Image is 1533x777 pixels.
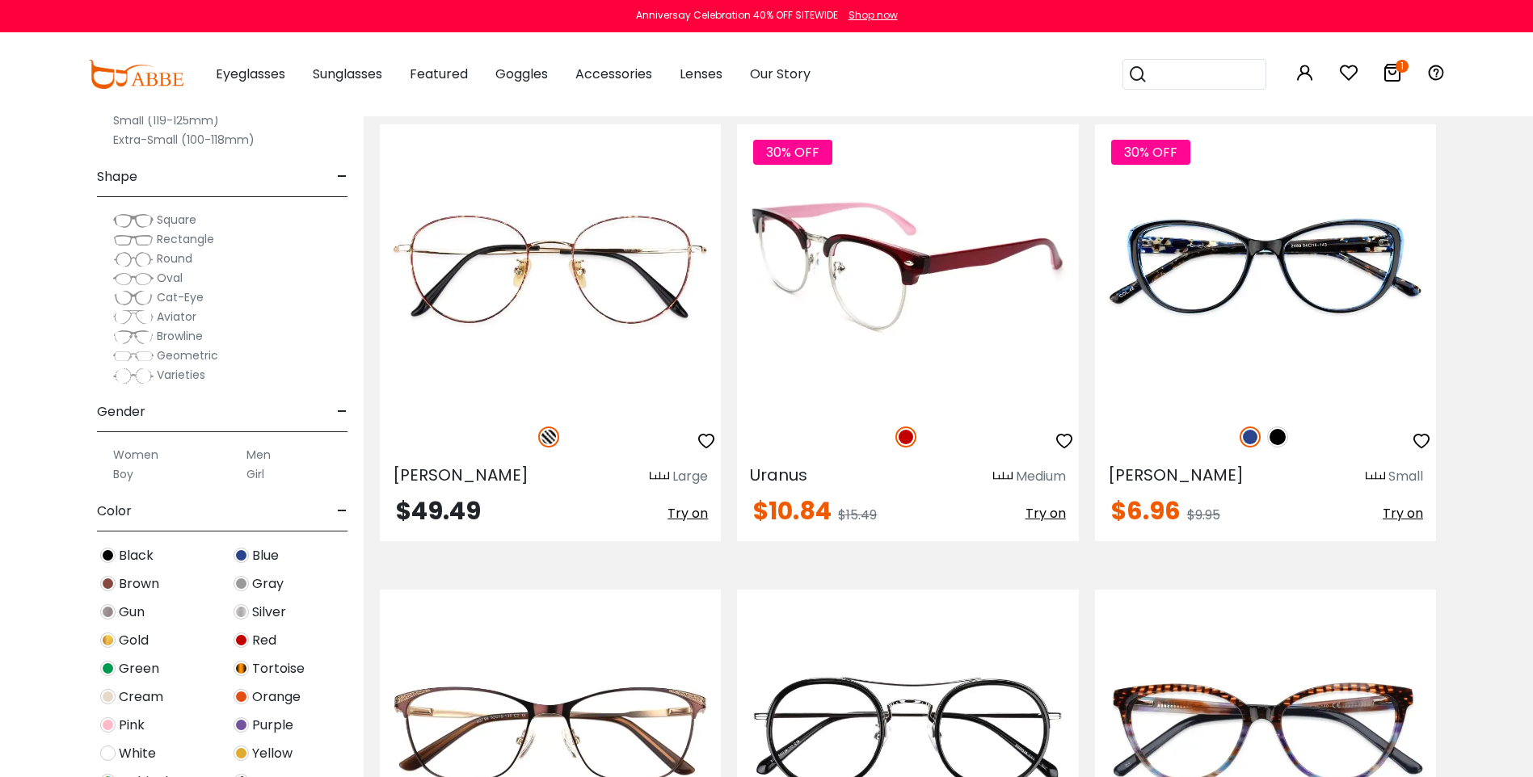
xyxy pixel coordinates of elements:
[840,8,898,22] a: Shop now
[113,464,133,484] label: Boy
[538,426,559,447] img: Pattern
[157,250,192,267] span: Round
[337,157,347,196] span: -
[252,546,279,565] span: Blue
[380,124,721,409] img: Pattern Everly - Titanium ,Adjust Nose Pads
[895,426,916,447] img: Red
[234,604,249,619] img: Silver
[97,157,137,196] span: Shape
[113,309,154,325] img: Aviator.png
[1111,140,1190,165] span: 30% OFF
[246,445,271,464] label: Men
[157,231,214,247] span: Rectangle
[119,546,154,565] span: Black
[680,65,722,83] span: Lenses
[113,251,154,267] img: Round.png
[252,631,276,650] span: Red
[737,124,1078,409] img: Red Uranus - TR ,Adjust Nose Pads
[252,603,286,622] span: Silver
[157,328,203,344] span: Browline
[119,659,159,678] span: Green
[672,467,708,486] div: Large
[119,687,163,707] span: Cream
[113,290,154,306] img: Cat-Eye.png
[410,65,468,83] span: Featured
[668,504,708,523] span: Try on
[113,348,154,364] img: Geometric.png
[234,632,249,648] img: Red
[750,464,807,486] span: Uranus
[97,492,132,531] span: Color
[313,65,382,83] span: Sunglasses
[252,659,305,678] span: Tortoise
[119,574,159,594] span: Brown
[157,367,205,383] span: Varieties
[1026,504,1066,523] span: Try on
[216,65,285,83] span: Eyeglasses
[1383,504,1423,523] span: Try on
[113,212,154,229] img: Square.png
[113,271,154,287] img: Oval.png
[668,499,708,528] button: Try on
[1026,499,1066,528] button: Try on
[1240,426,1261,447] img: Blue
[100,661,116,676] img: Green
[1267,426,1288,447] img: Black
[337,492,347,531] span: -
[113,445,158,464] label: Women
[113,130,255,149] label: Extra-Small (100-118mm)
[1396,60,1409,73] i: 1
[1388,467,1423,486] div: Small
[396,493,481,528] span: $49.49
[252,744,293,763] span: Yellow
[750,65,811,83] span: Our Story
[100,717,116,733] img: Pink
[252,716,293,735] span: Purple
[119,631,149,650] span: Gold
[495,65,548,83] span: Goggles
[575,65,652,83] span: Accessories
[1095,124,1436,409] img: Blue Olga - Plastic Eyeglasses
[97,393,145,431] span: Gender
[234,576,249,591] img: Gray
[650,471,669,483] img: size ruler
[234,548,249,563] img: Blue
[234,661,249,676] img: Tortoise
[157,212,196,228] span: Square
[849,8,898,23] div: Shop now
[100,689,116,704] img: Cream
[1383,499,1423,528] button: Try on
[234,717,249,733] img: Purple
[119,603,145,622] span: Gun
[1108,464,1244,486] span: [PERSON_NAME]
[993,471,1013,483] img: size ruler
[234,745,249,761] img: Yellow
[337,393,347,431] span: -
[234,689,249,704] img: Orange
[838,506,877,524] span: $15.49
[100,632,116,648] img: Gold
[113,111,219,130] label: Small (119-125mm)
[252,687,301,707] span: Orange
[1111,493,1181,528] span: $6.96
[753,493,832,528] span: $10.84
[252,574,284,594] span: Gray
[100,745,116,761] img: White
[119,744,156,763] span: White
[113,367,154,384] img: Varieties.png
[157,347,218,363] span: Geometric
[1187,506,1220,524] span: $9.95
[636,8,838,23] div: Anniversay Celebration 40% OFF SITEWIDE
[1016,467,1066,486] div: Medium
[113,329,154,345] img: Browline.png
[157,289,204,305] span: Cat-Eye
[753,140,832,165] span: 30% OFF
[119,716,145,735] span: Pink
[100,576,116,591] img: Brown
[393,464,529,486] span: [PERSON_NAME]
[88,60,183,89] img: abbeglasses.com
[113,232,154,248] img: Rectangle.png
